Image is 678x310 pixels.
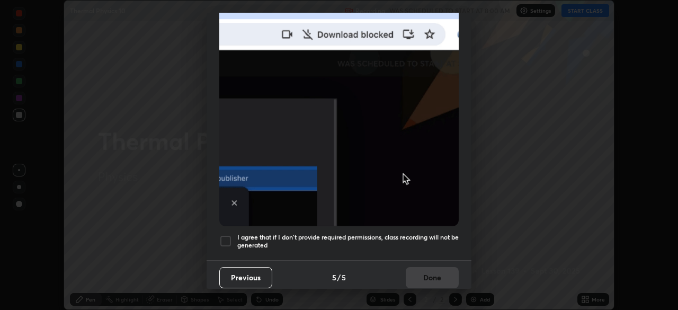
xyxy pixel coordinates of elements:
[219,267,272,288] button: Previous
[237,233,459,250] h5: I agree that if I don't provide required permissions, class recording will not be generated
[332,272,336,283] h4: 5
[337,272,341,283] h4: /
[342,272,346,283] h4: 5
